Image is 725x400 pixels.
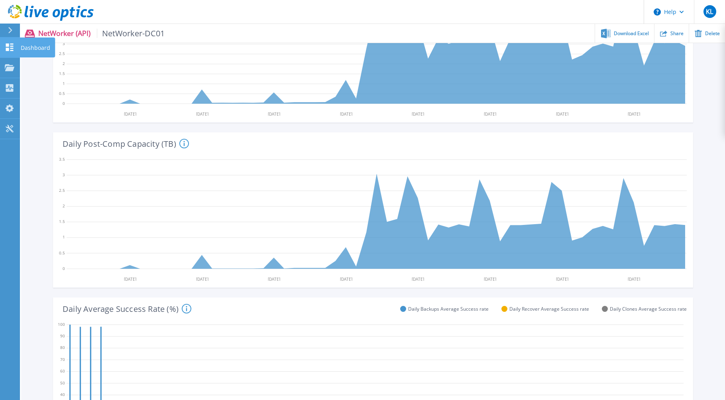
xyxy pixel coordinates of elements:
text: [DATE] [413,111,425,117]
text: [DATE] [629,276,641,282]
text: 1.5 [59,71,65,76]
text: 3 [63,41,65,46]
h4: Daily Post-Comp Capacity (TB) [63,139,189,148]
span: Share [670,31,684,36]
text: 3.5 [59,156,65,162]
text: 60 [60,368,65,374]
p: Dashboard [21,37,50,58]
span: NetWorker-DC01 [97,29,165,38]
span: Daily Backups Average Success rate [408,306,489,312]
text: 1 [63,234,65,240]
text: 1 [63,81,65,86]
text: [DATE] [124,276,136,282]
text: [DATE] [629,111,641,117]
text: 2.5 [59,51,65,56]
span: KL [706,8,713,15]
text: [DATE] [557,111,569,117]
text: [DATE] [485,111,497,117]
text: [DATE] [557,276,569,282]
text: [DATE] [196,276,208,282]
text: 0.5 [59,91,65,96]
h4: Daily Average Success Rate (%) [63,304,191,313]
text: 70 [60,357,65,362]
span: Download Excel [614,31,649,36]
text: [DATE] [196,111,208,117]
span: Daily Recover Average Success rate [509,306,589,312]
text: 1.5 [59,219,65,224]
p: NetWorker (API) [38,29,165,38]
text: [DATE] [268,111,281,117]
text: 50 [60,380,65,386]
text: 2 [63,61,65,66]
text: 0 [63,266,65,271]
text: 0 [63,100,65,106]
text: [DATE] [340,111,353,117]
span: Daily Clones Average Success rate [610,306,687,312]
text: [DATE] [413,276,425,282]
text: 100 [58,321,65,327]
text: 80 [60,345,65,350]
text: 40 [60,392,65,397]
text: [DATE] [268,276,281,282]
span: Delete [705,31,720,36]
text: [DATE] [340,276,353,282]
text: 0.5 [59,250,65,256]
text: 3 [63,172,65,177]
text: [DATE] [485,276,497,282]
text: 2.5 [59,187,65,193]
text: 90 [60,333,65,339]
text: [DATE] [124,111,136,117]
text: 2 [63,203,65,209]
